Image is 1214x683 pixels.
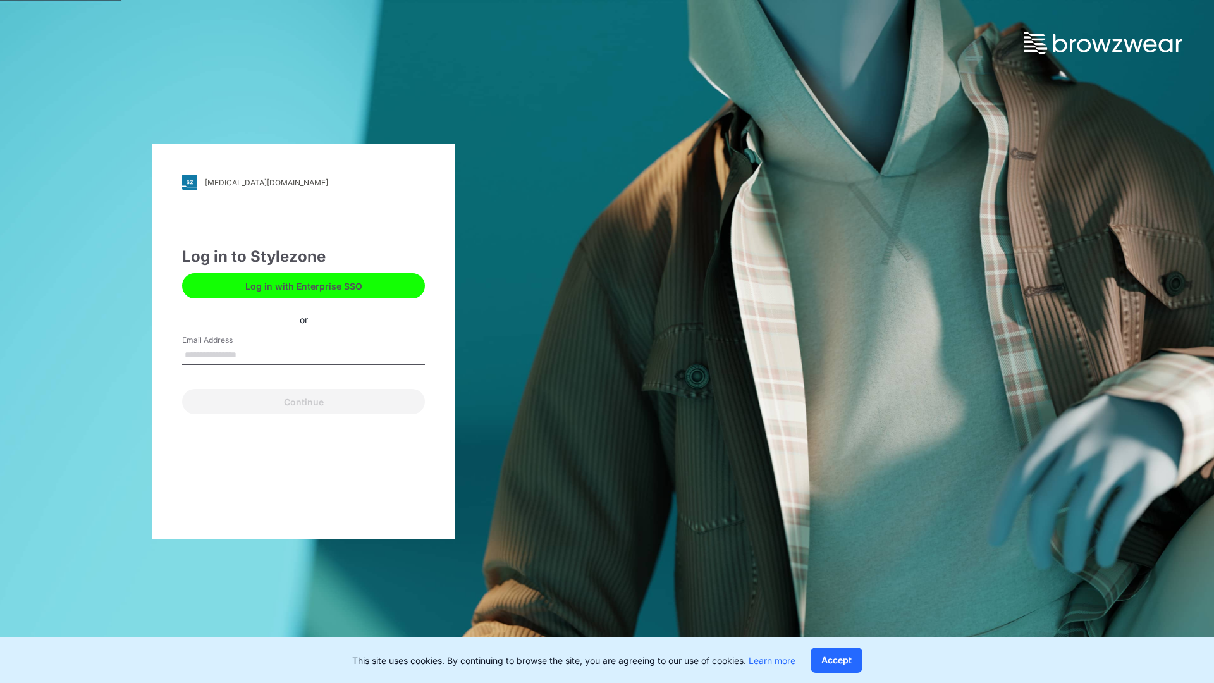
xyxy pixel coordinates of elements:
[1024,32,1182,54] img: browzwear-logo.73288ffb.svg
[290,312,318,326] div: or
[182,273,425,298] button: Log in with Enterprise SSO
[811,648,862,673] button: Accept
[182,245,425,268] div: Log in to Stylezone
[749,655,795,666] a: Learn more
[182,175,425,190] a: [MEDICAL_DATA][DOMAIN_NAME]
[205,178,328,187] div: [MEDICAL_DATA][DOMAIN_NAME]
[182,175,197,190] img: svg+xml;base64,PHN2ZyB3aWR0aD0iMjgiIGhlaWdodD0iMjgiIHZpZXdCb3g9IjAgMCAyOCAyOCIgZmlsbD0ibm9uZSIgeG...
[182,335,271,346] label: Email Address
[352,654,795,667] p: This site uses cookies. By continuing to browse the site, you are agreeing to our use of cookies.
